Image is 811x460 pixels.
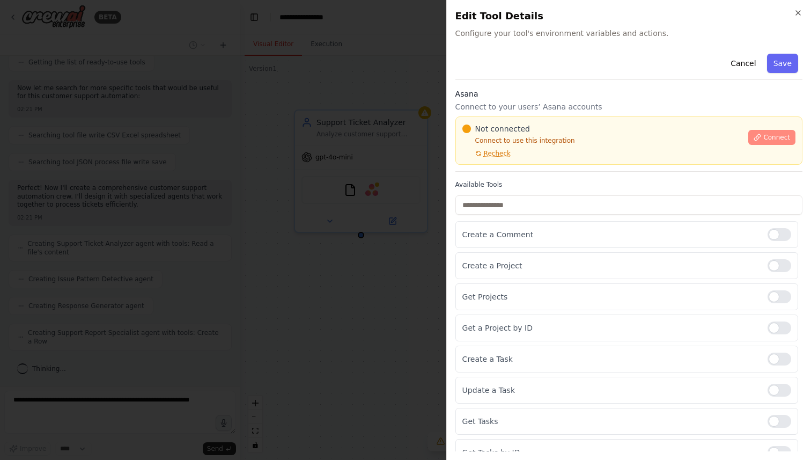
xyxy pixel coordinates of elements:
[455,9,802,24] h2: Edit Tool Details
[455,101,802,112] p: Connect to your users’ Asana accounts
[484,149,511,158] span: Recheck
[462,260,759,271] p: Create a Project
[455,89,802,99] h3: Asana
[462,385,759,396] p: Update a Task
[724,54,762,73] button: Cancel
[767,54,798,73] button: Save
[462,354,759,364] p: Create a Task
[748,130,795,145] button: Connect
[462,149,511,158] button: Recheck
[462,447,759,458] p: Get Tasks by ID
[455,180,802,189] label: Available Tools
[462,416,759,427] p: Get Tasks
[475,123,530,134] span: Not connected
[462,136,742,145] p: Connect to use this integration
[462,229,759,240] p: Create a Comment
[462,323,759,333] p: Get a Project by ID
[455,28,802,39] span: Configure your tool's environment variables and actions.
[763,133,790,142] span: Connect
[462,291,759,302] p: Get Projects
